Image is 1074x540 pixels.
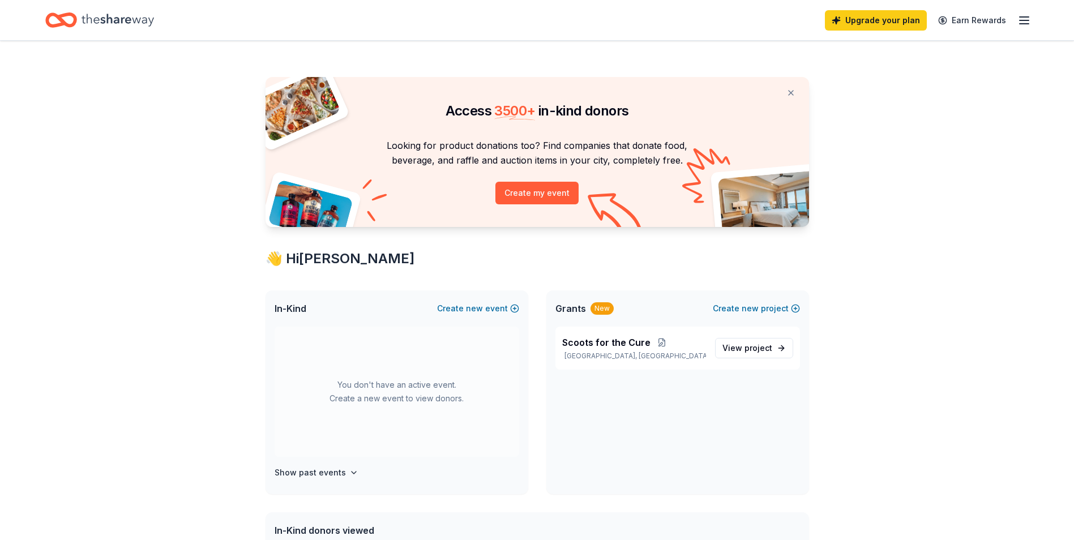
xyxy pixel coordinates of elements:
[275,466,346,479] h4: Show past events
[562,336,651,349] span: Scoots for the Cure
[494,102,535,119] span: 3500 +
[555,302,586,315] span: Grants
[588,193,644,235] img: Curvy arrow
[275,302,306,315] span: In-Kind
[446,102,629,119] span: Access in-kind donors
[266,250,809,268] div: 👋 Hi [PERSON_NAME]
[275,466,358,479] button: Show past events
[744,343,772,353] span: project
[437,302,519,315] button: Createnewevent
[253,70,341,143] img: Pizza
[275,524,503,537] div: In-Kind donors viewed
[742,302,759,315] span: new
[713,302,800,315] button: Createnewproject
[562,352,706,361] p: [GEOGRAPHIC_DATA], [GEOGRAPHIC_DATA]
[466,302,483,315] span: new
[45,7,154,33] a: Home
[495,182,579,204] button: Create my event
[931,10,1013,31] a: Earn Rewards
[722,341,772,355] span: View
[825,10,927,31] a: Upgrade your plan
[591,302,614,315] div: New
[275,327,519,457] div: You don't have an active event. Create a new event to view donors.
[715,338,793,358] a: View project
[279,138,795,168] p: Looking for product donations too? Find companies that donate food, beverage, and raffle and auct...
